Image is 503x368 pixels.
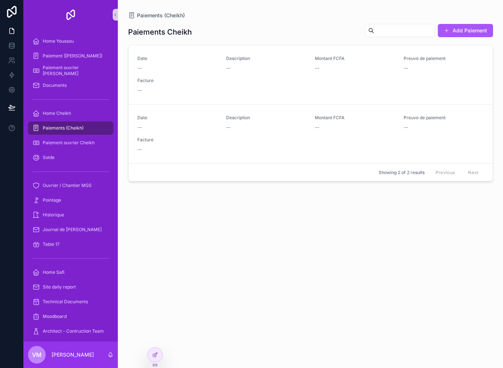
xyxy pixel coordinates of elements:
[28,107,113,120] a: Home Cheikh
[137,86,142,94] span: --
[28,79,113,92] a: Documents
[137,64,142,72] span: --
[28,266,113,279] a: Home Safi
[28,136,113,149] a: Paiement ouvrier Cheikh
[43,125,84,131] span: Paiements (Cheikh)
[404,56,483,61] span: Preuve de paiement
[43,241,60,247] span: Table 17
[43,212,64,218] span: Historique
[43,110,71,116] span: Home Cheikh
[24,29,118,342] div: scrollable content
[379,170,425,176] span: Showing 2 of 2 results
[65,9,77,21] img: App logo
[404,115,483,121] span: Preuve de paiement
[43,269,64,275] span: Home Safi
[404,64,408,72] span: --
[28,194,113,207] a: Pointage
[28,121,113,135] a: Paiements (Cheikh)
[43,284,76,290] span: Site daily report
[43,155,54,160] span: Solde
[226,64,231,72] span: --
[226,56,306,61] span: Description
[32,350,42,359] span: VM
[315,64,319,72] span: --
[129,104,493,163] a: Date--Description--Montant FCFA--Preuve de paiement--Facture--
[226,124,231,131] span: --
[28,151,113,164] a: Solde
[137,124,142,131] span: --
[315,56,395,61] span: Montant FCFA
[28,325,113,338] a: Architect - Contruction Team
[28,35,113,48] a: Home Youssou
[137,78,217,84] span: Facture
[43,65,106,77] span: Paiement ouvrier [PERSON_NAME]
[315,115,395,121] span: Montant FCFA
[137,137,217,143] span: Facture
[43,53,102,59] span: Paiement ([PERSON_NAME])
[43,227,102,233] span: Journal de [PERSON_NAME]
[43,328,104,334] span: Architect - Contruction Team
[43,299,88,305] span: Technical Documents
[28,64,113,77] a: Paiement ouvrier [PERSON_NAME]
[28,179,113,192] a: Ouvrier / Chantier MGS
[43,314,67,319] span: Moodboard
[43,140,95,146] span: Paiement ouvrier Cheikh
[438,24,493,37] button: Add Paiement
[137,146,142,153] span: --
[128,27,192,37] h1: Paiements Cheikh
[43,183,92,188] span: Ouvrier / Chantier MGS
[315,124,319,131] span: --
[43,38,74,44] span: Home Youssou
[137,12,185,19] span: Paiements (Cheikh)
[28,295,113,308] a: Technical Documents
[28,208,113,222] a: Historique
[137,56,217,61] span: Date
[43,197,61,203] span: Pointage
[404,124,408,131] span: --
[137,115,217,121] span: Date
[28,238,113,251] a: Table 17
[43,82,67,88] span: Documents
[28,223,113,236] a: Journal de [PERSON_NAME]
[52,351,94,358] p: [PERSON_NAME]
[28,49,113,63] a: Paiement ([PERSON_NAME])
[128,12,185,19] a: Paiements (Cheikh)
[28,310,113,323] a: Moodboard
[226,115,306,121] span: Description
[28,280,113,294] a: Site daily report
[129,45,493,104] a: Date--Description--Montant FCFA--Preuve de paiement--Facture--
